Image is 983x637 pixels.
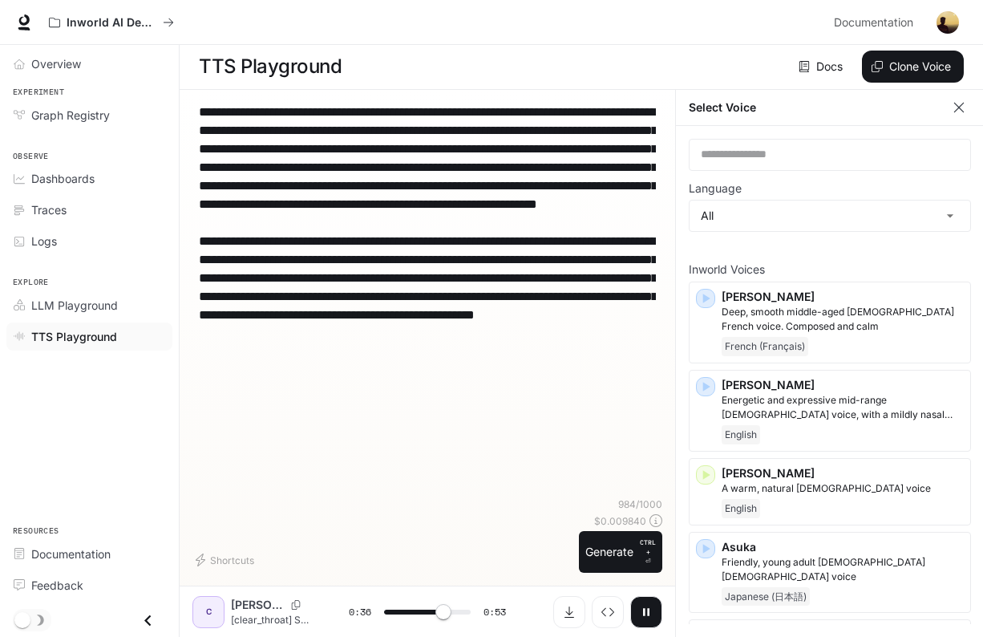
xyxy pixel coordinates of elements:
[31,170,95,187] span: Dashboards
[31,328,117,345] span: TTS Playground
[31,233,57,250] span: Logs
[196,599,221,625] div: C
[862,51,964,83] button: Clone Voice
[14,611,30,628] span: Dark mode toggle
[722,465,964,481] p: [PERSON_NAME]
[231,597,285,613] p: [PERSON_NAME]
[722,499,760,518] span: English
[618,497,662,511] p: 984 / 1000
[6,101,172,129] a: Graph Registry
[690,201,970,231] div: All
[640,538,656,566] p: ⏎
[6,540,172,568] a: Documentation
[722,425,760,444] span: English
[592,596,624,628] button: Inspect
[722,337,808,356] span: French (Français)
[285,600,307,610] button: Copy Voice ID
[6,50,172,78] a: Overview
[689,183,742,194] p: Language
[349,604,371,620] span: 0:36
[192,547,261,573] button: Shortcuts
[130,604,166,637] button: Close drawer
[6,164,172,193] a: Dashboards
[689,264,971,275] p: Inworld Voices
[6,227,172,255] a: Logs
[722,481,964,496] p: A warm, natural female voice
[722,539,964,555] p: Asuka
[640,538,656,557] p: CTRL +
[936,11,959,34] img: User avatar
[199,51,342,83] h1: TTS Playground
[6,571,172,599] a: Feedback
[31,107,110,124] span: Graph Registry
[6,323,172,351] a: TTS Playground
[795,51,849,83] a: Docs
[42,6,181,39] button: All workspaces
[722,289,964,305] p: [PERSON_NAME]
[579,531,662,573] button: GenerateCTRL +⏎
[6,291,172,319] a: LLM Playground
[231,613,310,627] p: [clear_throat] So, who exactly were these men standing in the arena, weapons in hand, staring at ...
[31,297,118,314] span: LLM Playground
[722,377,964,393] p: [PERSON_NAME]
[31,55,81,72] span: Overview
[31,201,67,218] span: Traces
[834,13,913,33] span: Documentation
[6,196,172,224] a: Traces
[722,393,964,422] p: Energetic and expressive mid-range male voice, with a mildly nasal quality
[553,596,585,628] button: Download audio
[722,587,810,607] span: Japanese (日本語)
[594,514,646,528] p: $ 0.009840
[31,577,83,594] span: Feedback
[67,16,156,30] p: Inworld AI Demos
[827,6,925,39] a: Documentation
[722,305,964,334] p: Deep, smooth middle-aged male French voice. Composed and calm
[31,546,111,562] span: Documentation
[722,555,964,584] p: Friendly, young adult Japanese female voice
[932,6,964,39] button: User avatar
[483,604,506,620] span: 0:53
